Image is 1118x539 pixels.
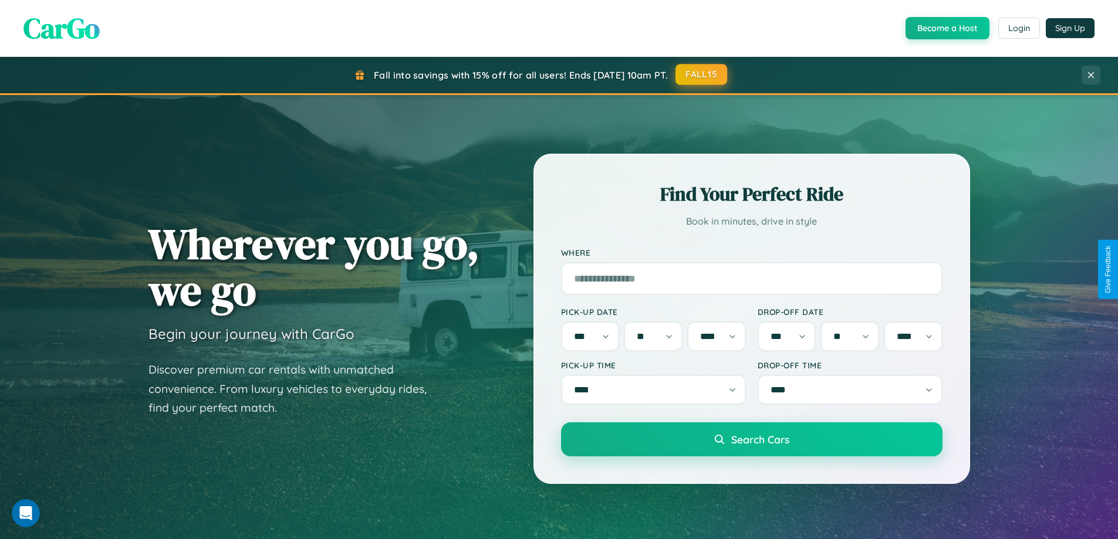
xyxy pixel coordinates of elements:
button: Sign Up [1046,18,1095,38]
button: Search Cars [561,422,943,456]
div: Give Feedback [1104,246,1112,293]
span: Fall into savings with 15% off for all users! Ends [DATE] 10am PT. [374,69,668,81]
button: Login [998,18,1040,39]
h1: Wherever you go, we go [148,221,479,313]
h2: Find Your Perfect Ride [561,181,943,207]
p: Discover premium car rentals with unmatched convenience. From luxury vehicles to everyday rides, ... [148,360,442,418]
iframe: Intercom live chat [12,499,40,527]
label: Drop-off Date [758,307,943,317]
span: CarGo [23,9,100,48]
p: Book in minutes, drive in style [561,213,943,230]
label: Pick-up Date [561,307,746,317]
button: Become a Host [906,17,989,39]
h3: Begin your journey with CarGo [148,325,354,343]
span: Search Cars [731,433,789,446]
button: FALL15 [675,64,727,85]
label: Drop-off Time [758,360,943,370]
label: Where [561,248,943,257]
label: Pick-up Time [561,360,746,370]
